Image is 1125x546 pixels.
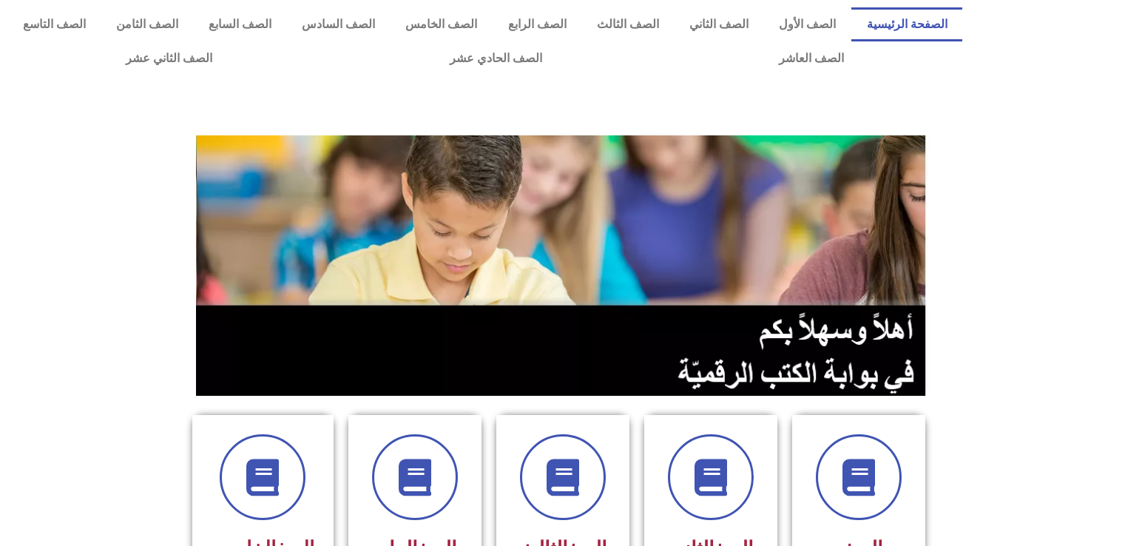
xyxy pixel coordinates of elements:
a: الصف الحادي عشر [331,41,660,75]
a: الصف الثاني عشر [7,41,331,75]
a: الصف الأول [764,7,851,41]
a: الصف الرابع [493,7,581,41]
a: الصفحة الرئيسية [851,7,962,41]
a: الصف الثامن [101,7,193,41]
a: الصف الثاني [674,7,763,41]
a: الصف الثالث [581,7,674,41]
a: الصف الخامس [391,7,493,41]
a: الصف السابع [193,7,286,41]
a: الصف السادس [287,7,391,41]
a: الصف التاسع [7,7,101,41]
a: الصف العاشر [661,41,962,75]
